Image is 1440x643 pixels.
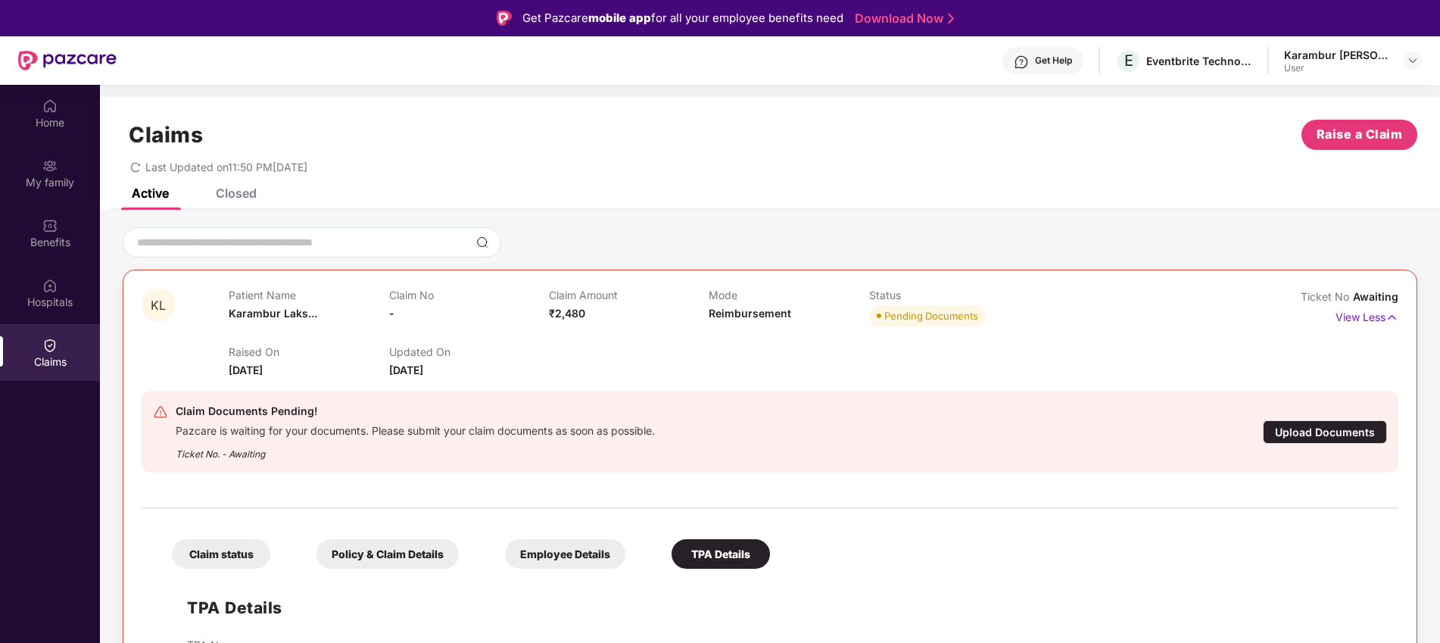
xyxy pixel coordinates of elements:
span: KL [151,299,166,312]
button: Raise a Claim [1301,120,1417,150]
span: Awaiting [1353,290,1398,303]
img: svg+xml;base64,PHN2ZyBpZD0iSG9tZSIgeG1sbnM9Imh0dHA6Ly93d3cudzMub3JnLzIwMDAvc3ZnIiB3aWR0aD0iMjAiIG... [42,98,58,114]
p: Updated On [389,345,549,358]
img: svg+xml;base64,PHN2ZyBpZD0iQ2xhaW0iIHhtbG5zPSJodHRwOi8vd3d3LnczLm9yZy8yMDAwL3N2ZyIgd2lkdGg9IjIwIi... [42,338,58,353]
span: Ticket No [1301,290,1353,303]
img: svg+xml;base64,PHN2ZyBpZD0iU2VhcmNoLTMyeDMyIiB4bWxucz0iaHR0cDovL3d3dy53My5vcmcvMjAwMC9zdmciIHdpZH... [476,236,488,248]
img: svg+xml;base64,PHN2ZyB4bWxucz0iaHR0cDovL3d3dy53My5vcmcvMjAwMC9zdmciIHdpZHRoPSIxNyIgaGVpZ2h0PSIxNy... [1385,309,1398,326]
span: redo [130,161,141,173]
p: Claim Amount [549,289,709,301]
span: Reimbursement [709,307,791,320]
div: Eventbrite Technologies India Private Limited [1146,54,1252,68]
img: New Pazcare Logo [18,51,117,70]
div: Pending Documents [884,308,978,323]
p: Status [869,289,1029,301]
p: Claim No [389,289,549,301]
span: [DATE] [389,364,423,376]
div: Ticket No. - Awaiting [176,438,655,461]
strong: mobile app [588,11,651,25]
div: Policy & Claim Details [316,539,459,569]
div: Claim status [172,539,270,569]
div: Claim Documents Pending! [176,402,655,420]
div: Active [132,186,169,201]
span: [DATE] [229,364,263,376]
img: svg+xml;base64,PHN2ZyBpZD0iRHJvcGRvd24tMzJ4MzIiIHhtbG5zPSJodHRwOi8vd3d3LnczLm9yZy8yMDAwL3N2ZyIgd2... [1407,55,1419,67]
img: svg+xml;base64,PHN2ZyBpZD0iSGVscC0zMngzMiIgeG1sbnM9Imh0dHA6Ly93d3cudzMub3JnLzIwMDAvc3ZnIiB3aWR0aD... [1014,55,1029,70]
span: E [1124,52,1133,70]
span: ₹2,480 [549,307,585,320]
p: Mode [709,289,868,301]
span: Last Updated on 11:50 PM[DATE] [145,161,307,173]
div: Get Pazcare for all your employee benefits need [522,9,843,27]
div: Get Help [1035,55,1072,67]
div: User [1284,62,1390,74]
div: Karambur [PERSON_NAME] [1284,48,1390,62]
img: Stroke [948,11,954,27]
div: Pazcare is waiting for your documents. Please submit your claim documents as soon as possible. [176,420,655,438]
img: svg+xml;base64,PHN2ZyBpZD0iSG9zcGl0YWxzIiB4bWxucz0iaHR0cDovL3d3dy53My5vcmcvMjAwMC9zdmciIHdpZHRoPS... [42,278,58,293]
a: Download Now [855,11,949,27]
div: Upload Documents [1263,420,1387,444]
p: View Less [1336,305,1398,326]
span: - [389,307,394,320]
img: Logo [497,11,512,26]
img: svg+xml;base64,PHN2ZyB4bWxucz0iaHR0cDovL3d3dy53My5vcmcvMjAwMC9zdmciIHdpZHRoPSIyNCIgaGVpZ2h0PSIyNC... [153,404,168,420]
h1: TPA Details [187,595,282,620]
div: TPA Details [672,539,770,569]
p: Patient Name [229,289,388,301]
img: svg+xml;base64,PHN2ZyBpZD0iQmVuZWZpdHMiIHhtbG5zPSJodHRwOi8vd3d3LnczLm9yZy8yMDAwL3N2ZyIgd2lkdGg9Ij... [42,218,58,233]
img: svg+xml;base64,PHN2ZyB3aWR0aD0iMjAiIGhlaWdodD0iMjAiIHZpZXdCb3g9IjAgMCAyMCAyMCIgZmlsbD0ibm9uZSIgeG... [42,158,58,173]
span: Karambur Laks... [229,307,317,320]
div: Employee Details [505,539,625,569]
div: Closed [216,186,257,201]
h1: Claims [129,122,203,148]
p: Raised On [229,345,388,358]
span: Raise a Claim [1317,125,1403,144]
